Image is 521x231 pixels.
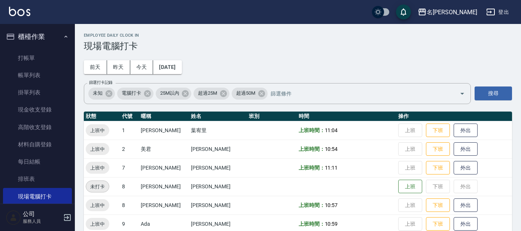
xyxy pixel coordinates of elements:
p: 服務人員 [23,218,61,225]
td: 1 [120,121,139,140]
td: 2 [120,140,139,158]
img: Person [6,210,21,225]
th: 狀態 [84,112,120,121]
button: 外出 [454,124,478,137]
div: 電腦打卡 [117,88,153,100]
a: 掛單列表 [3,84,72,101]
span: 上班中 [86,164,109,172]
button: [DATE] [153,60,182,74]
td: [PERSON_NAME] [139,177,189,196]
button: 下班 [426,124,450,137]
button: 外出 [454,198,478,212]
span: 上班中 [86,201,109,209]
th: 操作 [396,112,512,121]
button: 外出 [454,142,478,156]
div: 25M以內 [156,88,192,100]
span: 未打卡 [86,183,109,191]
span: 超過25M [194,89,222,97]
label: 篩選打卡記錄 [89,80,113,85]
div: 未知 [88,88,115,100]
a: 帳單列表 [3,67,72,84]
td: 7 [120,158,139,177]
th: 暱稱 [139,112,189,121]
td: 8 [120,196,139,215]
button: 登出 [483,5,512,19]
button: 外出 [454,161,478,175]
div: 超過50M [232,88,268,100]
button: 名[PERSON_NAME] [415,4,480,20]
b: 上班時間： [299,202,325,208]
button: Open [456,88,468,100]
span: 11:04 [325,127,338,133]
a: 材料自購登錄 [3,136,72,153]
button: 下班 [426,198,450,212]
button: 外出 [454,217,478,231]
td: [PERSON_NAME] [189,196,247,215]
td: [PERSON_NAME] [189,177,247,196]
img: Logo [9,7,30,16]
h2: Employee Daily Clock In [84,33,512,38]
a: 打帳單 [3,49,72,67]
td: [PERSON_NAME] [139,196,189,215]
td: 8 [120,177,139,196]
span: 上班中 [86,220,109,228]
a: 現金收支登錄 [3,101,72,118]
th: 姓名 [189,112,247,121]
span: 未知 [88,89,107,97]
span: 電腦打卡 [117,89,146,97]
button: 昨天 [107,60,130,74]
button: 前天 [84,60,107,74]
input: 篩選條件 [269,87,447,100]
button: 下班 [426,217,450,231]
span: 10:54 [325,146,338,152]
a: 每日結帳 [3,153,72,170]
b: 上班時間： [299,165,325,171]
span: 10:59 [325,221,338,227]
span: 11:11 [325,165,338,171]
button: save [396,4,411,19]
b: 上班時間： [299,146,325,152]
th: 代號 [120,112,139,121]
td: [PERSON_NAME] [139,158,189,177]
span: 25M以內 [156,89,184,97]
a: 現場電腦打卡 [3,188,72,205]
b: 上班時間： [299,221,325,227]
a: 高階收支登錄 [3,119,72,136]
button: 今天 [130,60,153,74]
th: 班別 [247,112,297,121]
button: 搜尋 [475,86,512,100]
td: [PERSON_NAME] [189,140,247,158]
th: 時間 [297,112,396,121]
span: 上班中 [86,127,109,134]
button: 櫃檯作業 [3,27,72,46]
button: 上班 [398,180,422,194]
span: 超過50M [232,89,260,97]
td: [PERSON_NAME] [189,158,247,177]
span: 10:57 [325,202,338,208]
div: 超過25M [194,88,229,100]
h3: 現場電腦打卡 [84,41,512,51]
a: 排班表 [3,170,72,188]
h5: 公司 [23,210,61,218]
td: 葉宥里 [189,121,247,140]
b: 上班時間： [299,127,325,133]
td: 美君 [139,140,189,158]
span: 上班中 [86,145,109,153]
button: 下班 [426,161,450,175]
button: 下班 [426,142,450,156]
div: 名[PERSON_NAME] [427,7,477,17]
td: [PERSON_NAME] [139,121,189,140]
